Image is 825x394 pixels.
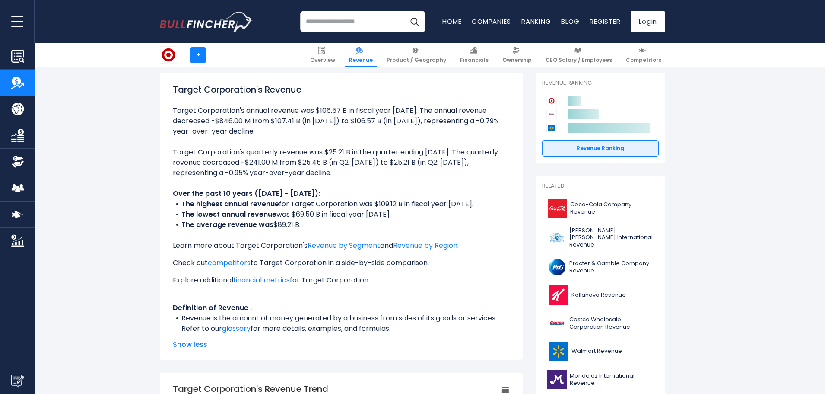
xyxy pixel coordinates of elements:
a: Revenue [345,43,377,67]
a: + [190,47,206,63]
img: bullfincher logo [160,12,253,32]
a: Walmart Revenue [542,340,659,363]
span: Financials [460,57,489,64]
p: Explore additional for Target Corporation. [173,275,510,285]
img: Target Corporation competitors logo [546,96,557,106]
a: Ownership [498,43,536,67]
img: WMT logo [547,342,569,361]
img: Costco Wholesale Corporation competitors logo [546,109,557,119]
a: Revenue by Segment [308,240,380,250]
p: Check out to Target Corporation in a side-by-side comparison. [173,258,510,268]
a: Companies [472,17,511,26]
a: Overview [306,43,339,67]
a: Kellanova Revenue [542,283,659,307]
li: $89.21 B. [173,220,510,230]
span: Revenue [349,57,373,64]
b: The highest annual revenue [181,199,279,209]
li: Target Corporation's quarterly revenue was $25.21 B in the quarter ending [DATE]. The quarterly r... [173,147,510,178]
a: Mondelez International Revenue [542,368,659,391]
a: Blog [561,17,579,26]
img: PG logo [547,257,567,277]
a: CEO Salary / Employees [542,43,616,67]
li: Target Corporation's annual revenue was $106.57 B in fiscal year [DATE]. The annual revenue decre... [173,106,510,137]
span: Overview [310,57,335,64]
span: Product / Geography [387,57,446,64]
img: K logo [547,285,569,305]
button: Search [404,11,425,32]
h1: Target Corporation's Revenue [173,83,510,96]
b: Definition of Revenue : [173,303,252,313]
a: Home [442,17,461,26]
a: glossary [222,324,251,333]
img: KO logo [547,199,568,218]
a: Revenue Ranking [542,140,659,157]
a: Revenue by Region [393,240,457,250]
a: Procter & Gamble Company Revenue [542,255,659,279]
a: Register [590,17,620,26]
span: Competitors [626,57,661,64]
span: CEO Salary / Employees [546,57,612,64]
span: Show less [173,340,510,350]
a: Login [631,11,665,32]
p: Related [542,183,659,190]
li: was $69.50 B in fiscal year [DATE]. [173,209,510,220]
p: Learn more about Target Corporation's and . [173,240,510,251]
a: Competitors [622,43,665,67]
a: Ranking [521,17,551,26]
a: Go to homepage [160,12,253,32]
b: The lowest annual revenue [181,209,276,219]
img: MDLZ logo [547,370,567,389]
b: The average revenue was [181,220,273,230]
img: Walmart competitors logo [546,123,557,133]
p: Revenue Ranking [542,80,659,87]
img: TGT logo [160,47,177,63]
img: PM logo [547,228,567,247]
a: Product / Geography [383,43,450,67]
a: [PERSON_NAME] [PERSON_NAME] International Revenue [542,225,659,251]
li: for Target Corporation was $109.12 B in fiscal year [DATE]. [173,199,510,209]
b: Over the past 10 years ([DATE] - [DATE]): [173,189,320,199]
img: Ownership [11,155,24,168]
a: competitors [208,258,251,268]
a: Coca-Cola Company Revenue [542,197,659,221]
a: Costco Wholesale Corporation Revenue [542,311,659,335]
img: COST logo [547,314,567,333]
span: Ownership [502,57,532,64]
a: Financials [456,43,492,67]
a: financial metrics [233,275,290,285]
li: Revenue is the amount of money generated by a business from sales of its goods or services. Refer... [173,313,510,334]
